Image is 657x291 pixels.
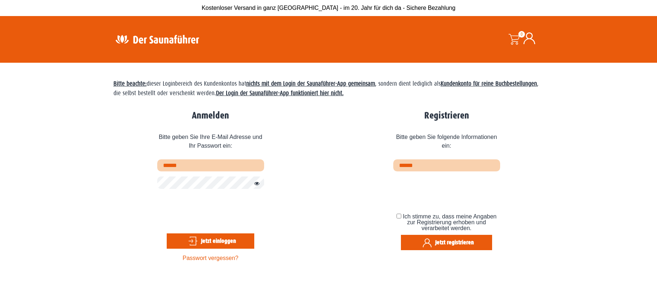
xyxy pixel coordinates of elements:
[167,233,254,249] button: Jetzt einloggen
[401,235,492,250] button: Jetzt registrieren
[183,255,239,261] a: Passwort vergessen?
[113,80,147,87] span: Bitte beachte:
[157,194,268,223] iframe: reCAPTCHA
[113,80,538,97] span: dieser Loginbereich des Kundenkontos hat , sondern dient lediglich als , die selbst bestellt oder...
[216,90,344,97] strong: Der Login der Saunaführer-App funktioniert hier nicht.
[403,213,496,231] span: Ich stimme zu, dass meine Angaben zur Registrierung erhoben und verarbeitet werden.
[202,5,456,11] span: Kostenloser Versand in ganz [GEOGRAPHIC_DATA] - im 20. Jahr für dich da - Sichere Bezahlung
[246,80,375,87] strong: nichts mit dem Login der Saunaführer-App gemeinsam
[157,110,264,121] h2: Anmelden
[393,110,500,121] h2: Registrieren
[250,179,260,188] button: Passwort anzeigen
[397,214,401,218] input: Ich stimme zu, dass meine Angaben zur Registrierung erhoben und verarbeitet werden.
[393,127,500,159] span: Bitte geben Sie folgende Informationen ein:
[518,31,525,38] span: 0
[393,176,504,205] iframe: reCAPTCHA
[157,127,264,159] span: Bitte geben Sie Ihre E-Mail Adresse und Ihr Passwort ein:
[441,80,537,87] strong: Kundenkonto für reine Buchbestellungen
